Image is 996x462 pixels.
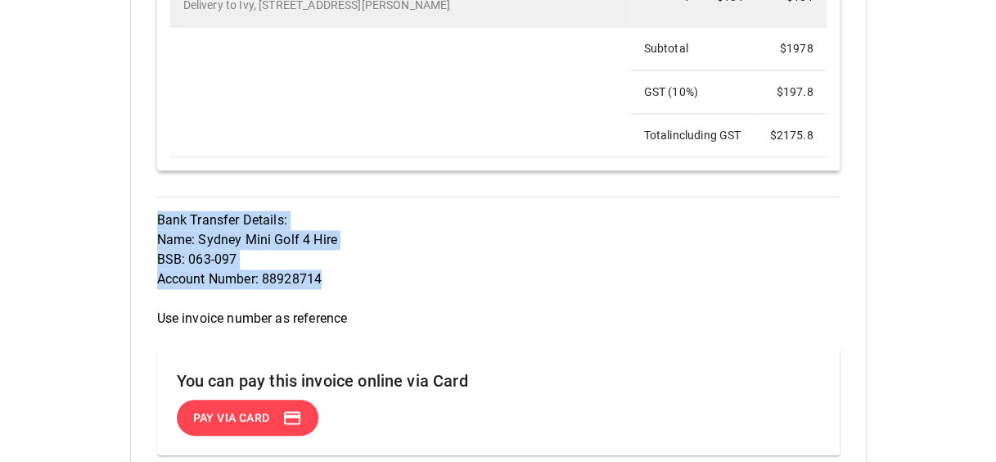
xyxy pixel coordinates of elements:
td: GST ( 10 %) [630,70,756,113]
button: Pay via Card [176,400,318,437]
td: $ 1978 [756,26,826,70]
span: Pay via Card [192,408,269,428]
td: $ 2175.8 [756,113,826,156]
td: $ 197.8 [756,70,826,113]
h6: You can pay this invoice online via Card [177,368,820,394]
td: Subtotal [630,26,756,70]
td: Total including GST [630,113,756,156]
p: Bank Transfer Details: Name: Sydney Mini Golf 4 Hire BSB: 063-097 Account Number: 88928714 Use in... [157,211,840,328]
